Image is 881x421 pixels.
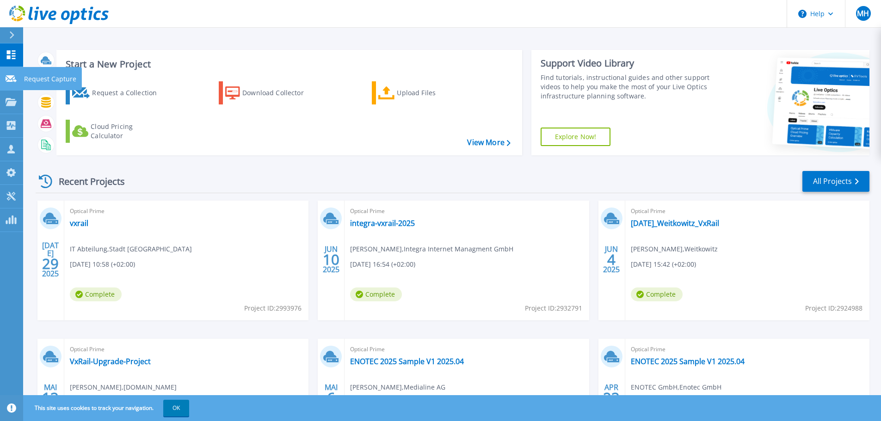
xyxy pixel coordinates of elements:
[322,243,340,276] div: JUN 2025
[70,206,303,216] span: Optical Prime
[66,81,169,104] a: Request a Collection
[66,59,510,69] h3: Start a New Project
[322,381,340,415] div: MAI 2025
[24,67,76,91] p: Request Capture
[857,10,869,17] span: MH
[219,81,322,104] a: Download Collector
[631,259,696,269] span: [DATE] 15:42 (+02:00)
[467,138,510,147] a: View More
[42,243,59,276] div: [DATE] 2025
[163,400,189,416] button: OK
[397,84,471,102] div: Upload Files
[802,171,869,192] a: All Projects
[350,244,513,254] span: [PERSON_NAME] , Integra Internet Managment GmbH
[70,382,177,392] span: [PERSON_NAME] , [DOMAIN_NAME]
[631,382,721,392] span: ENOTEC GmbH , Enotec GmbH
[42,381,59,415] div: MAI 2025
[350,206,583,216] span: Optical Prime
[70,344,303,354] span: Optical Prime
[350,287,402,301] span: Complete
[70,219,88,228] a: vxrail
[42,394,59,402] span: 13
[42,260,59,268] span: 29
[603,394,620,402] span: 23
[607,256,616,263] span: 4
[70,244,192,254] span: IT Abteilung , Stadt [GEOGRAPHIC_DATA]
[350,344,583,354] span: Optical Prime
[36,170,137,193] div: Recent Projects
[91,122,165,140] div: Cloud Pricing Calculator
[242,84,316,102] div: Download Collector
[631,344,864,354] span: Optical Prime
[541,128,611,146] a: Explore Now!
[603,381,620,415] div: APR 2025
[372,81,475,104] a: Upload Files
[350,219,415,228] a: integra-vxrail-2025
[327,394,335,402] span: 6
[603,243,620,276] div: JUN 2025
[70,287,122,301] span: Complete
[525,303,582,313] span: Project ID: 2932791
[70,357,151,366] a: VxRail-Upgrade-Project
[350,382,445,392] span: [PERSON_NAME] , Medialine AG
[66,120,169,143] a: Cloud Pricing Calculator
[631,287,683,301] span: Complete
[631,357,745,366] a: ENOTEC 2025 Sample V1 2025.04
[631,244,718,254] span: [PERSON_NAME] , Weitkowitz
[350,259,415,269] span: [DATE] 16:54 (+02:00)
[70,259,135,269] span: [DATE] 10:58 (+02:00)
[244,303,302,313] span: Project ID: 2993976
[541,73,713,101] div: Find tutorials, instructional guides and other support videos to help you make the most of your L...
[92,84,166,102] div: Request a Collection
[631,219,719,228] a: [DATE]_Weitkowitz_VxRail
[805,303,863,313] span: Project ID: 2924988
[541,57,713,69] div: Support Video Library
[631,206,864,216] span: Optical Prime
[350,357,464,366] a: ENOTEC 2025 Sample V1 2025.04
[25,400,189,416] span: This site uses cookies to track your navigation.
[323,256,339,263] span: 10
